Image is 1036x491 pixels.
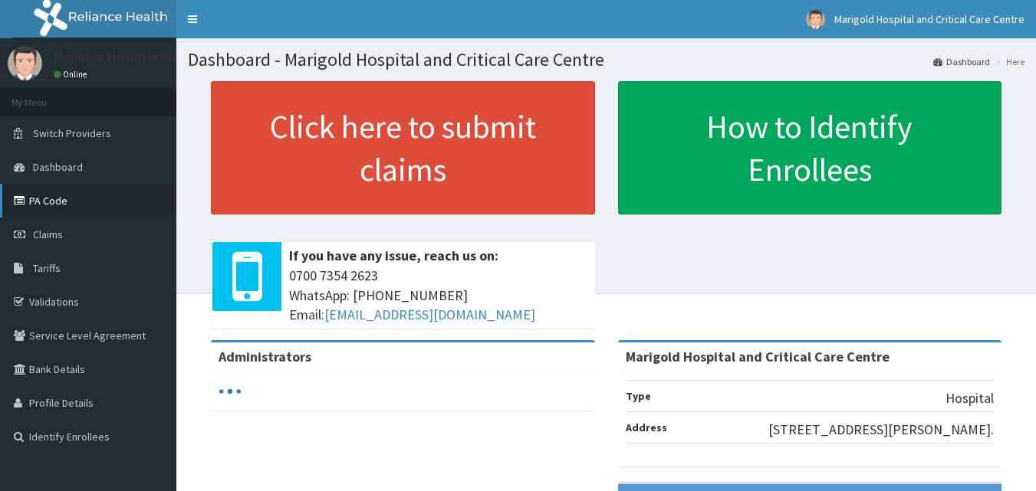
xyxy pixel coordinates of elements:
[33,160,83,174] span: Dashboard
[626,348,890,365] strong: Marigold Hospital and Critical Care Centre
[219,348,311,365] b: Administrators
[626,421,667,434] b: Address
[33,227,63,241] span: Claims
[768,420,994,440] p: [STREET_ADDRESS][PERSON_NAME].
[33,126,111,140] span: Switch Providers
[33,261,61,275] span: Tariffs
[946,388,994,408] p: Hospital
[626,389,651,403] b: Type
[211,81,595,214] a: Click here to submit claims
[8,46,42,80] img: User Image
[54,50,303,64] p: Marigold Hospital and Critical Care Centre
[806,10,825,29] img: User Image
[324,306,535,323] a: [EMAIL_ADDRESS][DOMAIN_NAME]
[289,247,498,264] b: If you have any issue, reach us on:
[618,81,1002,214] a: How to Identify Enrollees
[219,380,242,403] svg: audio-loading
[834,12,1024,26] span: Marigold Hospital and Critical Care Centre
[933,55,990,68] a: Dashboard
[289,266,587,325] span: 0700 7354 2623 WhatsApp: [PHONE_NUMBER] Email:
[188,50,1024,70] h1: Dashboard - Marigold Hospital and Critical Care Centre
[992,55,1024,68] li: Here
[54,69,90,80] a: Online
